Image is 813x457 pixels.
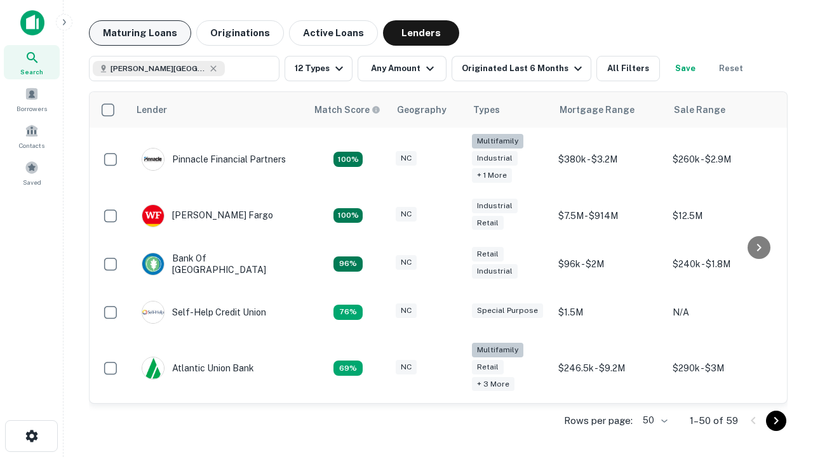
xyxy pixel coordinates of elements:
a: Search [4,45,60,79]
a: Saved [4,156,60,190]
img: picture [142,205,164,227]
div: Industrial [472,199,518,213]
div: + 1 more [472,168,512,183]
button: All Filters [596,56,660,81]
div: Retail [472,360,504,374]
div: NC [396,207,417,222]
span: Saved [23,177,41,187]
div: NC [396,303,417,318]
div: Matching Properties: 10, hasApolloMatch: undefined [333,361,363,376]
h6: Match Score [314,103,378,117]
p: Rows per page: [564,413,633,428]
div: Matching Properties: 14, hasApolloMatch: undefined [333,256,363,272]
div: NC [396,151,417,166]
div: Atlantic Union Bank [142,357,254,380]
button: 12 Types [285,56,353,81]
div: Multifamily [472,343,523,357]
div: 50 [638,411,669,430]
div: Multifamily [472,134,523,149]
div: Geography [397,102,447,117]
img: capitalize-icon.png [20,10,44,36]
td: $7.5M - $914M [552,192,666,240]
div: Originated Last 6 Months [462,61,586,76]
span: [PERSON_NAME][GEOGRAPHIC_DATA], [GEOGRAPHIC_DATA] [111,63,206,74]
div: Matching Properties: 26, hasApolloMatch: undefined [333,152,363,167]
a: Contacts [4,119,60,153]
button: Any Amount [358,56,447,81]
div: Pinnacle Financial Partners [142,148,286,171]
div: NC [396,255,417,270]
div: Special Purpose [472,303,543,318]
div: Self-help Credit Union [142,301,266,324]
div: Bank Of [GEOGRAPHIC_DATA] [142,253,294,275]
td: $380k - $3.2M [552,128,666,192]
button: Go to next page [766,411,786,431]
img: picture [142,301,164,323]
div: Retail [472,247,504,262]
div: Retail [472,216,504,230]
div: [PERSON_NAME] Fargo [142,204,273,227]
div: Mortgage Range [560,102,635,117]
span: Borrowers [17,103,47,114]
p: 1–50 of 59 [690,413,738,428]
div: Capitalize uses an advanced AI algorithm to match your search with the best lender. The match sco... [314,103,380,117]
td: $290k - $3M [666,336,781,401]
div: Matching Properties: 11, hasApolloMatch: undefined [333,305,363,320]
button: Reset [711,56,751,81]
th: Geography [389,92,466,128]
div: Lender [137,102,167,117]
img: picture [142,357,164,379]
div: Industrial [472,151,518,166]
th: Capitalize uses an advanced AI algorithm to match your search with the best lender. The match sco... [307,92,389,128]
a: Borrowers [4,82,60,116]
div: Types [473,102,500,117]
iframe: Chat Widget [749,315,813,376]
th: Lender [129,92,307,128]
img: picture [142,253,164,275]
td: $12.5M [666,192,781,240]
img: picture [142,149,164,170]
button: Maturing Loans [89,20,191,46]
button: Lenders [383,20,459,46]
td: $1.5M [552,288,666,336]
span: Search [20,67,43,77]
td: $260k - $2.9M [666,128,781,192]
button: Originated Last 6 Months [452,56,591,81]
div: Sale Range [674,102,725,117]
th: Sale Range [666,92,781,128]
td: N/A [666,288,781,336]
span: Contacts [19,140,44,150]
td: $96k - $2M [552,240,666,288]
th: Mortgage Range [552,92,666,128]
th: Types [466,92,552,128]
td: $240k - $1.8M [666,240,781,288]
div: Matching Properties: 15, hasApolloMatch: undefined [333,208,363,223]
div: + 3 more [472,377,514,392]
td: $246.5k - $9.2M [552,336,666,401]
button: Active Loans [289,20,378,46]
button: Save your search to get updates of matches that match your search criteria. [665,56,706,81]
div: Industrial [472,264,518,279]
div: NC [396,360,417,374]
button: Originations [196,20,284,46]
